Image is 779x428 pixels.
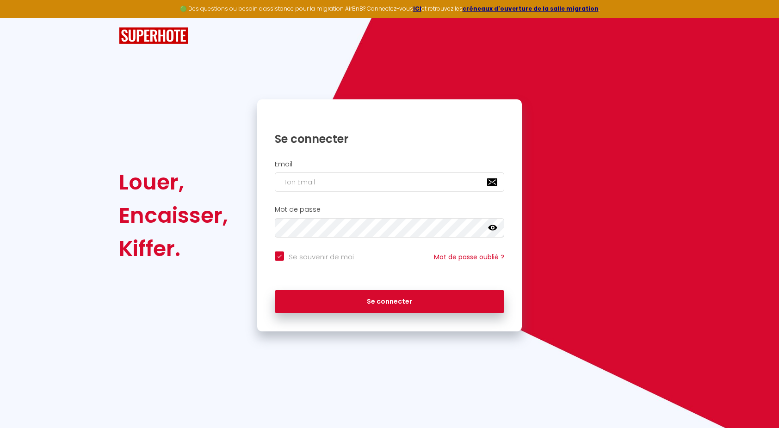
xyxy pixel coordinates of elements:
[275,132,504,146] h1: Se connecter
[119,232,228,265] div: Kiffer.
[463,5,599,12] a: créneaux d'ouverture de la salle migration
[119,199,228,232] div: Encaisser,
[275,290,504,313] button: Se connecter
[119,27,188,44] img: SuperHote logo
[275,160,504,168] h2: Email
[275,206,504,214] h2: Mot de passe
[413,5,421,12] a: ICI
[119,165,228,199] div: Louer,
[434,252,504,262] a: Mot de passe oublié ?
[275,172,504,192] input: Ton Email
